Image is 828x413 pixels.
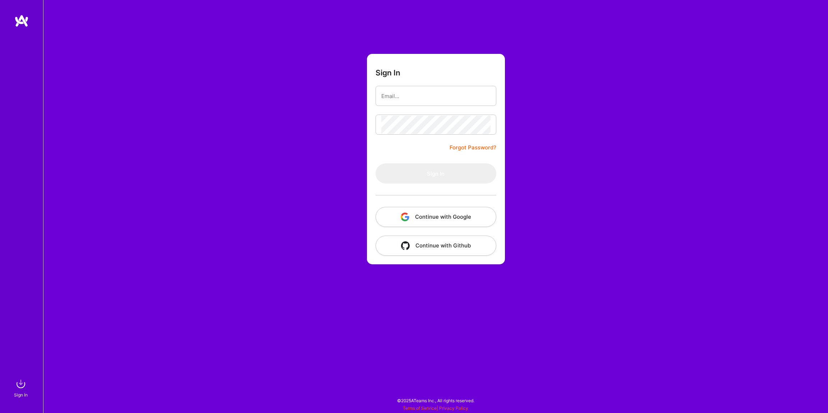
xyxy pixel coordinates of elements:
a: Terms of Service [403,405,437,411]
h3: Sign In [376,68,400,77]
button: Continue with Google [376,207,496,227]
img: icon [401,213,409,221]
img: sign in [14,377,28,391]
div: © 2025 ATeams Inc., All rights reserved. [43,391,828,409]
img: logo [14,14,29,27]
a: sign inSign In [15,377,28,399]
button: Continue with Github [376,236,496,256]
div: Sign In [14,391,28,399]
button: Sign In [376,163,496,184]
input: Email... [381,87,491,105]
a: Forgot Password? [450,143,496,152]
span: | [403,405,468,411]
img: icon [401,241,410,250]
a: Privacy Policy [439,405,468,411]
